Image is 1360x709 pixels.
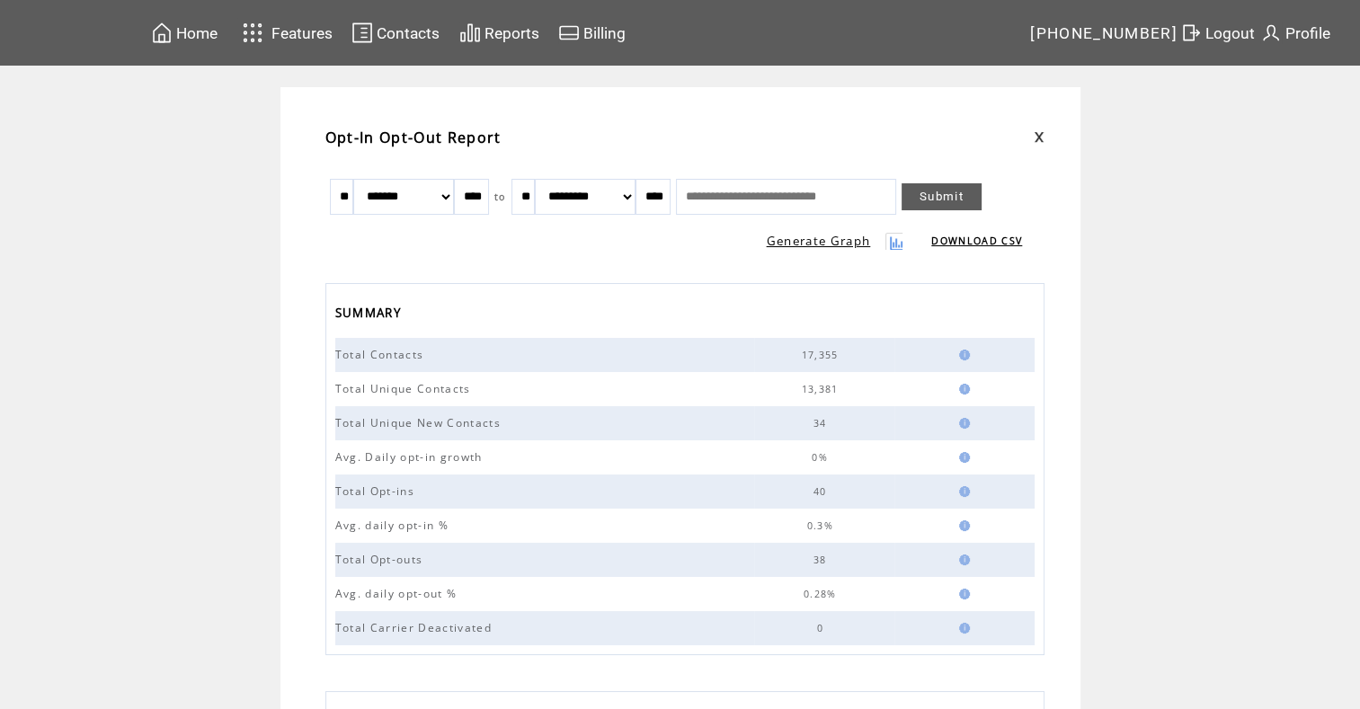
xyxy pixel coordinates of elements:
a: Submit [902,183,982,210]
img: help.gif [954,384,970,394]
span: Opt-In Opt-Out Report [325,128,502,147]
a: Profile [1258,19,1333,47]
a: Contacts [349,19,442,47]
span: Avg. Daily opt-in growth [335,449,487,465]
img: help.gif [954,623,970,634]
a: DOWNLOAD CSV [931,235,1022,247]
span: Billing [583,24,626,42]
span: Total Opt-outs [335,552,428,567]
span: Total Opt-ins [335,483,419,499]
span: Reports [484,24,539,42]
img: help.gif [954,350,970,360]
span: [PHONE_NUMBER] [1030,24,1178,42]
span: Home [176,24,218,42]
span: Total Contacts [335,347,429,362]
span: 34 [813,417,831,430]
img: help.gif [954,589,970,599]
img: contacts.svg [351,22,373,44]
img: creidtcard.svg [558,22,580,44]
span: Logout [1205,24,1255,42]
img: chart.svg [459,22,481,44]
img: help.gif [954,554,970,565]
span: 0.3% [806,519,837,532]
a: Features [235,15,336,50]
img: help.gif [954,452,970,463]
span: to [494,191,506,203]
span: Avg. daily opt-in % [335,518,453,533]
span: 38 [813,554,831,566]
img: help.gif [954,486,970,497]
a: Billing [556,19,628,47]
img: help.gif [954,520,970,531]
span: 0% [812,451,832,464]
span: 0.28% [804,588,841,600]
span: 13,381 [802,383,843,395]
span: 17,355 [802,349,843,361]
span: Total Unique New Contacts [335,415,505,430]
img: profile.svg [1260,22,1282,44]
img: help.gif [954,418,970,429]
a: Reports [457,19,542,47]
span: 40 [813,485,831,498]
a: Logout [1178,19,1258,47]
img: exit.svg [1180,22,1202,44]
span: Avg. daily opt-out % [335,586,462,601]
span: Profile [1285,24,1330,42]
span: 0 [816,622,827,634]
img: home.svg [151,22,173,44]
span: Total Carrier Deactivated [335,620,496,635]
img: features.svg [237,18,269,48]
span: Contacts [377,24,440,42]
a: Generate Graph [767,233,871,249]
span: SUMMARY [335,300,405,330]
span: Total Unique Contacts [335,381,476,396]
a: Home [148,19,220,47]
span: Features [271,24,333,42]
